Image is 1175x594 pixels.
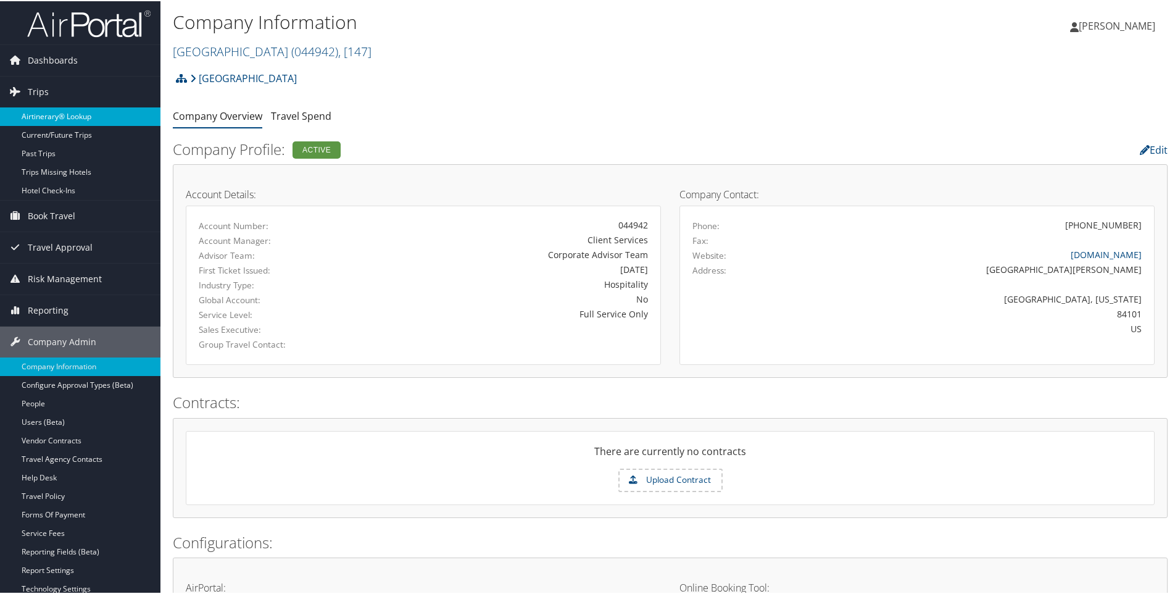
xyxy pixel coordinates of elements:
[810,306,1142,319] div: 84101
[355,291,648,304] div: No
[173,531,1168,552] h2: Configurations:
[679,582,1155,592] h4: Online Booking Tool:
[355,247,648,260] div: Corporate Advisor Team
[186,443,1154,467] div: There are currently no contracts
[1070,6,1168,43] a: [PERSON_NAME]
[692,263,726,275] label: Address:
[173,42,372,59] a: [GEOGRAPHIC_DATA]
[1140,142,1168,156] a: Edit
[199,248,336,261] label: Advisor Team:
[810,321,1142,334] div: US
[810,291,1142,304] div: [GEOGRAPHIC_DATA], [US_STATE]
[679,188,1155,198] h4: Company Contact:
[28,262,102,293] span: Risk Management
[199,278,336,290] label: Industry Type:
[1071,248,1142,259] a: [DOMAIN_NAME]
[355,232,648,245] div: Client Services
[355,217,648,230] div: 044942
[199,307,336,320] label: Service Level:
[173,108,262,122] a: Company Overview
[28,294,69,325] span: Reporting
[186,188,661,198] h4: Account Details:
[199,293,336,305] label: Global Account:
[186,582,661,592] h4: AirPortal:
[355,306,648,319] div: Full Service Only
[173,8,836,34] h1: Company Information
[271,108,331,122] a: Travel Spend
[293,140,341,157] div: Active
[1079,18,1155,31] span: [PERSON_NAME]
[1065,217,1142,230] div: [PHONE_NUMBER]
[291,42,338,59] span: ( 044942 )
[199,233,336,246] label: Account Manager:
[28,325,96,356] span: Company Admin
[28,44,78,75] span: Dashboards
[355,277,648,290] div: Hospitality
[810,262,1142,275] div: [GEOGRAPHIC_DATA][PERSON_NAME]
[338,42,372,59] span: , [ 147 ]
[28,231,93,262] span: Travel Approval
[199,337,336,349] label: Group Travel Contact:
[28,199,75,230] span: Book Travel
[199,219,336,231] label: Account Number:
[27,8,151,37] img: airportal-logo.png
[199,263,336,275] label: First Ticket Issued:
[199,322,336,335] label: Sales Executive:
[28,75,49,106] span: Trips
[692,248,726,261] label: Website:
[173,391,1168,412] h2: Contracts:
[190,65,297,90] a: [GEOGRAPHIC_DATA]
[355,262,648,275] div: [DATE]
[620,469,721,490] label: Upload Contract
[173,138,830,159] h2: Company Profile:
[692,219,720,231] label: Phone:
[692,233,708,246] label: Fax:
